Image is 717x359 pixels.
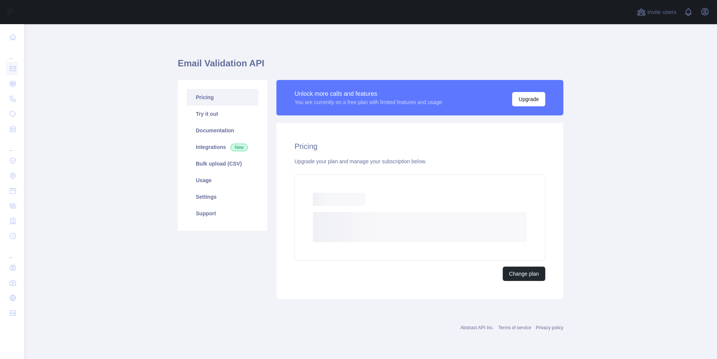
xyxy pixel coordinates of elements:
[187,172,258,189] a: Usage
[498,325,531,330] a: Terms of service
[187,106,258,122] a: Try it out
[512,92,545,106] button: Upgrade
[294,158,545,165] div: Upgrade your plan and manage your subscription below.
[6,137,18,152] div: ...
[294,98,442,106] div: You are currently on a free plan with limited features and usage
[230,144,248,151] span: New
[647,8,676,17] span: Invite users
[187,122,258,139] a: Documentation
[178,57,563,75] h1: Email Validation API
[294,89,442,98] div: Unlock more calls and features
[187,89,258,106] a: Pricing
[461,325,494,330] a: Abstract API Inc.
[187,189,258,205] a: Settings
[187,205,258,222] a: Support
[6,45,18,60] div: ...
[187,139,258,155] a: Integrations New
[536,325,563,330] a: Privacy policy
[635,6,678,18] button: Invite users
[294,141,545,152] h2: Pricing
[6,244,18,259] div: ...
[503,267,545,281] button: Change plan
[187,155,258,172] a: Bulk upload (CSV)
